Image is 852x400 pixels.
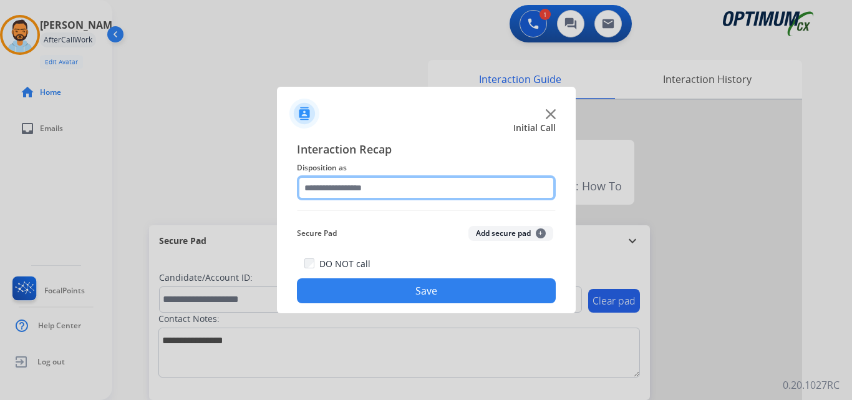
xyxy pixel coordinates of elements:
[289,99,319,129] img: contactIcon
[319,258,370,270] label: DO NOT call
[783,378,840,393] p: 0.20.1027RC
[297,278,556,303] button: Save
[297,160,556,175] span: Disposition as
[536,228,546,238] span: +
[297,210,556,211] img: contact-recap-line.svg
[468,226,553,241] button: Add secure pad+
[513,122,556,134] span: Initial Call
[297,140,556,160] span: Interaction Recap
[297,226,337,241] span: Secure Pad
